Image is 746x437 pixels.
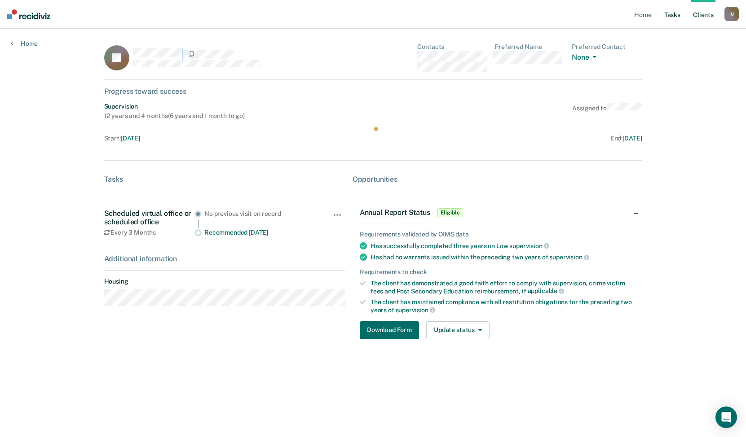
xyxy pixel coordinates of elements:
div: End : [377,135,642,142]
dt: Contacts [417,43,487,51]
div: Recommended [DATE] [204,229,315,236]
div: Every 3 Months [104,229,194,236]
button: None [572,53,600,63]
img: Recidiviz [7,9,50,19]
div: I U [724,7,739,21]
a: Navigate to form link [360,321,423,339]
dt: Preferred Name [494,43,565,51]
a: Home [11,39,38,48]
div: Annual Report StatusEligible [353,198,642,227]
span: applicable [528,287,564,294]
div: Requirements to check [360,268,635,276]
div: The client has maintained compliance with all restitution obligations for the preceding two years of [371,298,635,314]
div: No previous visit on record [204,210,315,218]
dt: Housing [104,278,345,285]
span: supervision [549,253,589,261]
div: Has had no warrants issued within the preceding two years of [371,253,635,261]
dt: Preferred Contact [572,43,642,51]
div: The client has demonstrated a good faith effort to comply with supervision, crime victim fees and... [371,280,635,295]
div: Scheduled virtual office or scheduled office [104,209,194,226]
div: Progress toward success [104,87,642,96]
span: supervision [509,242,549,249]
div: Supervision [104,103,245,110]
button: IU [724,7,739,21]
div: 12 years and 4 months ( 6 years and 1 month to go ) [104,112,245,120]
div: Additional information [104,254,345,263]
span: Eligible [437,208,463,217]
span: Annual Report Status [360,208,430,217]
div: Open Intercom Messenger [715,406,737,428]
div: Tasks [104,175,345,184]
button: Update status [426,321,490,339]
span: [DATE] [622,135,642,142]
div: Assigned to [572,103,642,120]
span: [DATE] [121,135,140,142]
div: Opportunities [353,175,642,184]
div: Has successfully completed three years on Low [371,242,635,250]
div: Start : [104,135,374,142]
div: Requirements validated by OIMS data [360,231,635,238]
button: Download Form [360,321,419,339]
span: supervision [396,306,435,314]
